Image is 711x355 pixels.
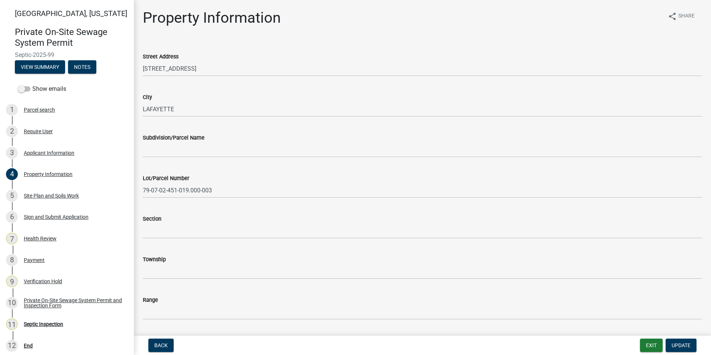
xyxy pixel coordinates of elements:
div: End [24,343,33,348]
div: 2 [6,125,18,137]
label: Range [143,298,158,303]
div: Parcel search [24,107,55,112]
div: Verification Hold [24,279,62,284]
label: Section [143,217,161,222]
button: shareShare [662,9,701,23]
wm-modal-confirm: Notes [68,64,96,70]
div: 6 [6,211,18,223]
div: Require User [24,129,53,134]
span: Share [678,12,695,21]
wm-modal-confirm: Summary [15,64,65,70]
label: Lot/Parcel Number [143,176,189,181]
div: Property Information [24,172,73,177]
div: Health Review [24,236,57,241]
div: 10 [6,297,18,309]
div: Applicant Information [24,150,74,156]
span: [GEOGRAPHIC_DATA], [US_STATE] [15,9,127,18]
div: 3 [6,147,18,159]
div: Septic Inspection [24,322,63,327]
button: Back [148,339,174,352]
div: 1 [6,104,18,116]
div: 7 [6,233,18,244]
div: Payment [24,258,45,263]
div: Site Plan and Soils Work [24,193,79,198]
button: Notes [68,60,96,74]
label: Subdivision/Parcel Name [143,135,205,141]
button: View Summary [15,60,65,74]
div: 4 [6,168,18,180]
label: Township [143,257,166,262]
h1: Property Information [143,9,281,27]
div: 8 [6,254,18,266]
div: 5 [6,190,18,202]
span: Back [154,342,168,348]
button: Exit [640,339,663,352]
div: 11 [6,318,18,330]
div: 9 [6,275,18,287]
i: share [668,12,677,21]
button: Update [666,339,696,352]
label: Show emails [18,84,66,93]
div: Sign and Submit Application [24,214,89,220]
span: Update [672,342,691,348]
div: 12 [6,340,18,352]
label: Street Address [143,54,178,60]
div: Private On-Site Sewage System Permit and Inspection Form [24,298,122,308]
span: Septic-2025-99 [15,51,119,58]
label: City [143,95,152,100]
h4: Private On-Site Sewage System Permit [15,27,128,48]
